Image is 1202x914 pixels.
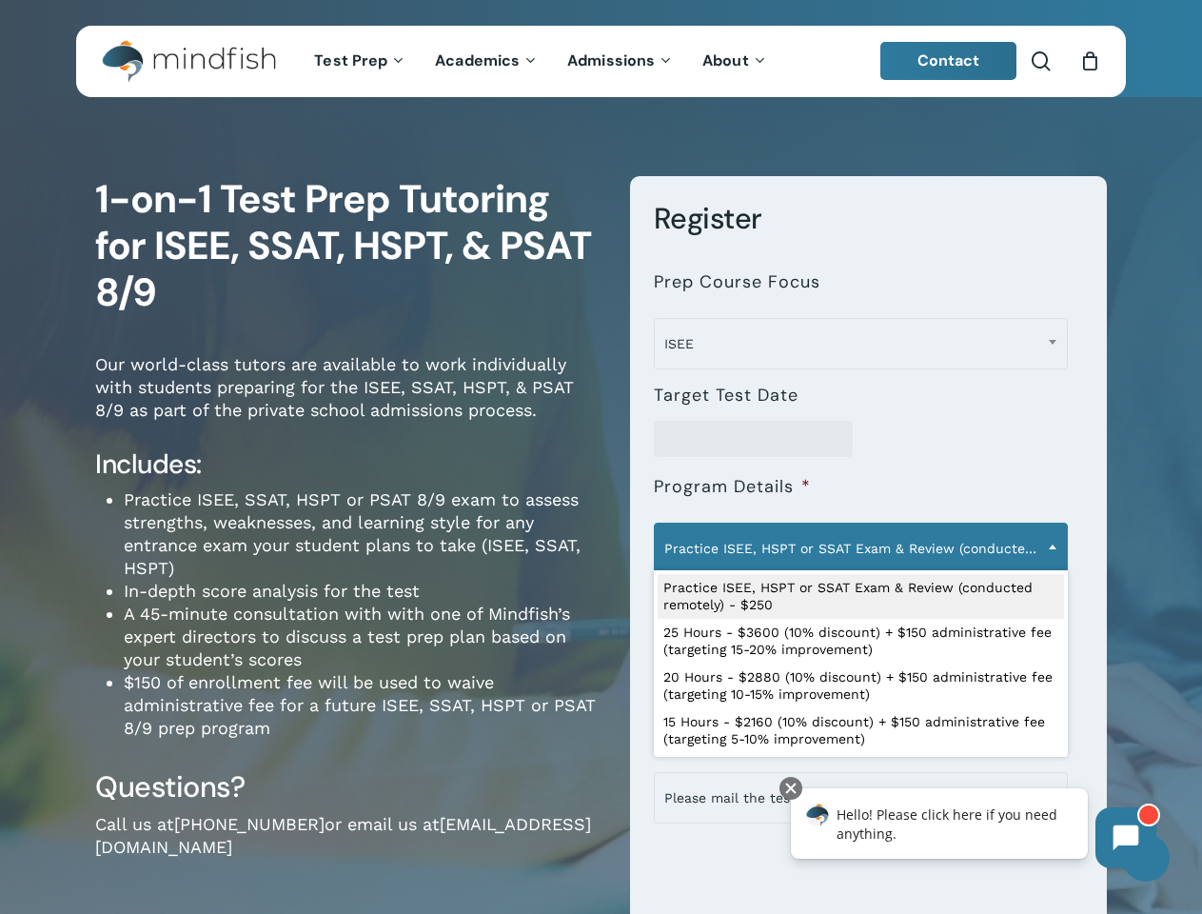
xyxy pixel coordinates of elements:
[688,53,782,70] a: About
[880,42,1017,80] a: Contact
[95,353,601,447] p: Our world-class tutors are available to work individually with students preparing for the ISEE, S...
[95,814,591,857] a: [EMAIL_ADDRESS][DOMAIN_NAME]
[553,53,688,70] a: Admissions
[124,603,601,671] li: A 45-minute consultation with with one of Mindfish’s expert directors to discuss a test prep plan...
[95,768,601,805] h3: Questions?
[124,671,601,740] li: $150 of enrollment fee will be used to waive administrative fee for a future ISEE, SSAT, HSPT or ...
[76,26,1126,97] header: Main Menu
[174,814,325,834] a: [PHONE_NUMBER]
[654,476,811,498] label: Program Details
[95,813,601,884] p: Call us at or email us at
[654,523,1068,574] span: Practice ISEE, HSPT or SSAT Exam & Review (conducted remotely) - $250
[654,271,820,293] label: Prep Course Focus
[124,488,601,580] li: Practice ISEE, SSAT, HSPT or PSAT 8/9 exam to assess strengths, weaknesses, and learning style fo...
[702,50,749,70] span: About
[654,318,1068,369] span: ISEE
[300,53,421,70] a: Test Prep
[917,50,980,70] span: Contact
[655,528,1067,568] span: Practice ISEE, HSPT or SSAT Exam & Review (conducted remotely) - $250
[655,324,1067,364] span: ISEE
[658,664,1064,708] li: 20 Hours - $2880 (10% discount) + $150 administrative fee (targeting 10-15% improvement)
[314,50,387,70] span: Test Prep
[95,176,601,317] h1: 1-on-1 Test Prep Tutoring for ISEE, SSAT, HSPT, & PSAT 8/9
[95,447,601,482] h4: Includes:
[124,580,601,603] li: In-depth score analysis for the test
[654,385,798,407] label: Target Test Date
[658,574,1064,619] li: Practice ISEE, HSPT or SSAT Exam & Review (conducted remotely) - $250
[658,619,1064,664] li: 25 Hours - $3600 (10% discount) + $150 administrative fee (targeting 15-20% improvement)
[435,50,520,70] span: Academics
[658,708,1064,753] li: 15 Hours - $2160 (10% discount) + $150 administrative fee (targeting 5-10% improvement)
[300,26,781,97] nav: Main Menu
[567,50,655,70] span: Admissions
[655,778,1067,818] span: Please mail the test to me!
[654,200,1083,237] h3: Register
[771,773,1175,887] iframe: Chatbot
[421,53,553,70] a: Academics
[1079,50,1100,71] a: Cart
[654,772,1068,824] span: Please mail the test to me!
